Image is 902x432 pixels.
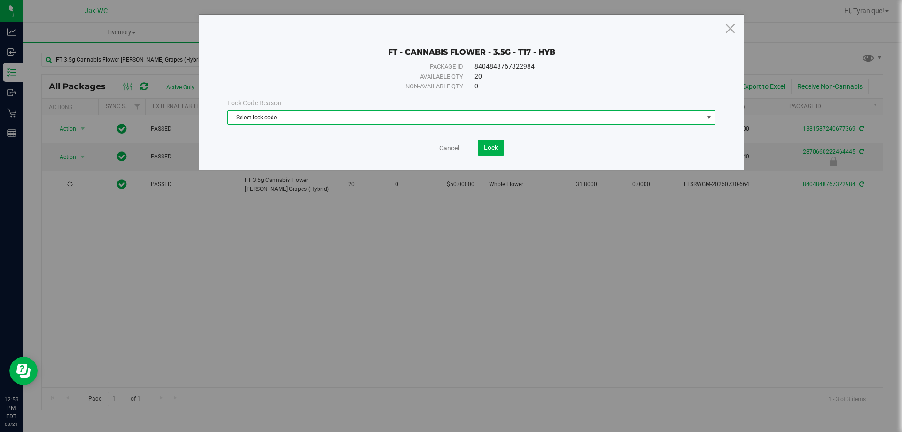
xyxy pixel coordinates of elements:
[249,82,463,91] div: Non-available qty
[474,62,694,71] div: 8404848767322984
[249,72,463,81] div: Available qty
[228,111,703,124] span: Select lock code
[474,71,694,81] div: 20
[249,62,463,71] div: Package ID
[227,99,281,107] span: Lock Code Reason
[484,144,498,151] span: Lock
[227,33,715,57] div: FT - CANNABIS FLOWER - 3.5G - T17 - HYB
[439,143,459,153] a: Cancel
[9,357,38,385] iframe: Resource center
[478,140,504,156] button: Lock
[474,81,694,91] div: 0
[703,111,715,124] span: select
